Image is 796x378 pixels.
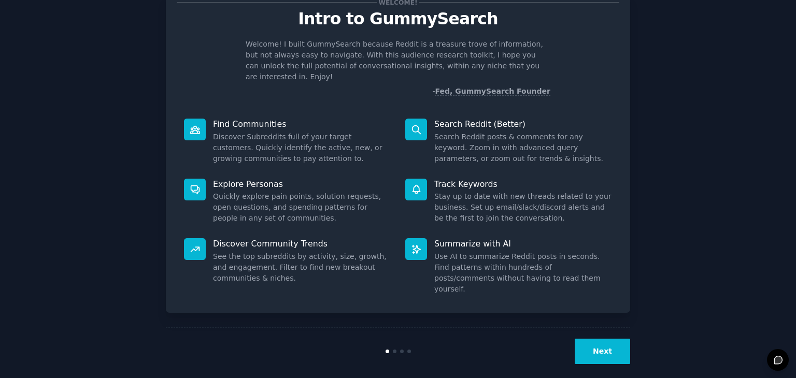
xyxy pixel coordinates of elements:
p: Discover Community Trends [213,238,391,249]
p: Explore Personas [213,179,391,190]
dd: Stay up to date with new threads related to your business. Set up email/slack/discord alerts and ... [434,191,612,224]
div: - [432,86,550,97]
dd: See the top subreddits by activity, size, growth, and engagement. Filter to find new breakout com... [213,251,391,284]
p: Search Reddit (Better) [434,119,612,129]
dd: Discover Subreddits full of your target customers. Quickly identify the active, new, or growing c... [213,132,391,164]
p: Summarize with AI [434,238,612,249]
dd: Search Reddit posts & comments for any keyword. Zoom in with advanced query parameters, or zoom o... [434,132,612,164]
p: Find Communities [213,119,391,129]
p: Intro to GummySearch [177,10,619,28]
dd: Use AI to summarize Reddit posts in seconds. Find patterns within hundreds of posts/comments with... [434,251,612,295]
button: Next [575,339,630,364]
a: Fed, GummySearch Founder [435,87,550,96]
dd: Quickly explore pain points, solution requests, open questions, and spending patterns for people ... [213,191,391,224]
p: Welcome! I built GummySearch because Reddit is a treasure trove of information, but not always ea... [246,39,550,82]
p: Track Keywords [434,179,612,190]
